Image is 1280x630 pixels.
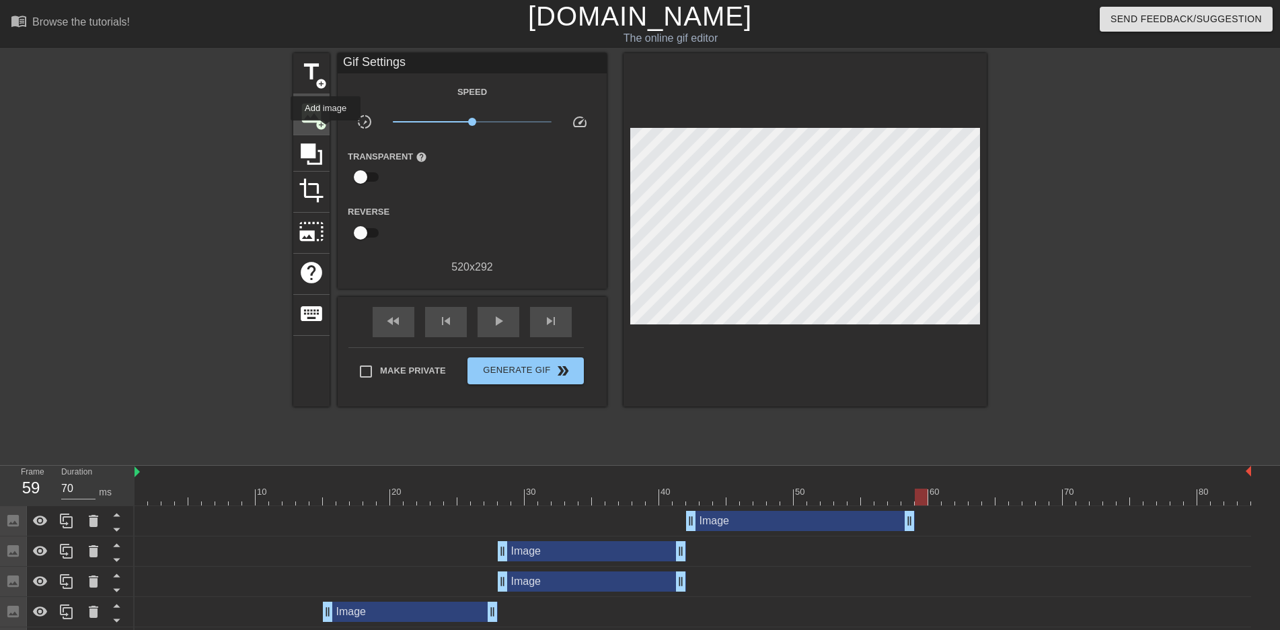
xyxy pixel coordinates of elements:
div: 20 [391,485,404,499]
span: drag_handle [486,605,499,619]
div: Frame [11,466,51,505]
div: 520 x 292 [338,259,607,275]
div: 80 [1199,485,1211,499]
a: Browse the tutorials! [11,13,130,34]
img: bound-end.png [1246,466,1251,477]
span: drag_handle [903,514,916,528]
span: play_arrow [490,313,506,329]
label: Transparent [348,150,427,164]
span: menu_book [11,13,27,29]
div: Gif Settings [338,53,607,73]
span: title [299,59,324,85]
span: slow_motion_video [356,114,373,130]
span: double_arrow [555,363,571,379]
button: Generate Gif [467,357,584,384]
div: 59 [21,476,41,500]
span: speed [572,114,588,130]
span: add_circle [315,119,327,131]
a: [DOMAIN_NAME] [528,1,752,31]
label: Speed [457,85,487,99]
div: ms [99,485,112,499]
span: image [299,100,324,126]
div: 70 [1064,485,1076,499]
div: 10 [257,485,269,499]
span: keyboard [299,301,324,326]
button: Send Feedback/Suggestion [1100,7,1273,32]
span: Make Private [380,364,446,378]
span: help [416,151,427,163]
span: crop [299,178,324,203]
span: drag_handle [674,545,687,558]
label: Duration [61,468,92,477]
span: drag_handle [684,514,698,528]
span: skip_previous [438,313,454,329]
div: Browse the tutorials! [32,16,130,28]
div: 40 [661,485,673,499]
span: drag_handle [674,575,687,588]
span: skip_next [543,313,559,329]
div: The online gif editor [433,30,907,46]
span: fast_rewind [385,313,402,329]
span: drag_handle [496,545,509,558]
label: Reverse [348,205,389,219]
div: 30 [526,485,538,499]
span: help [299,260,324,285]
span: photo_size_select_large [299,219,324,244]
div: 60 [930,485,942,499]
span: drag_handle [321,605,334,619]
span: Send Feedback/Suggestion [1110,11,1262,28]
span: add_circle [315,78,327,90]
div: 50 [795,485,807,499]
span: drag_handle [496,575,509,588]
span: Generate Gif [473,363,578,379]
